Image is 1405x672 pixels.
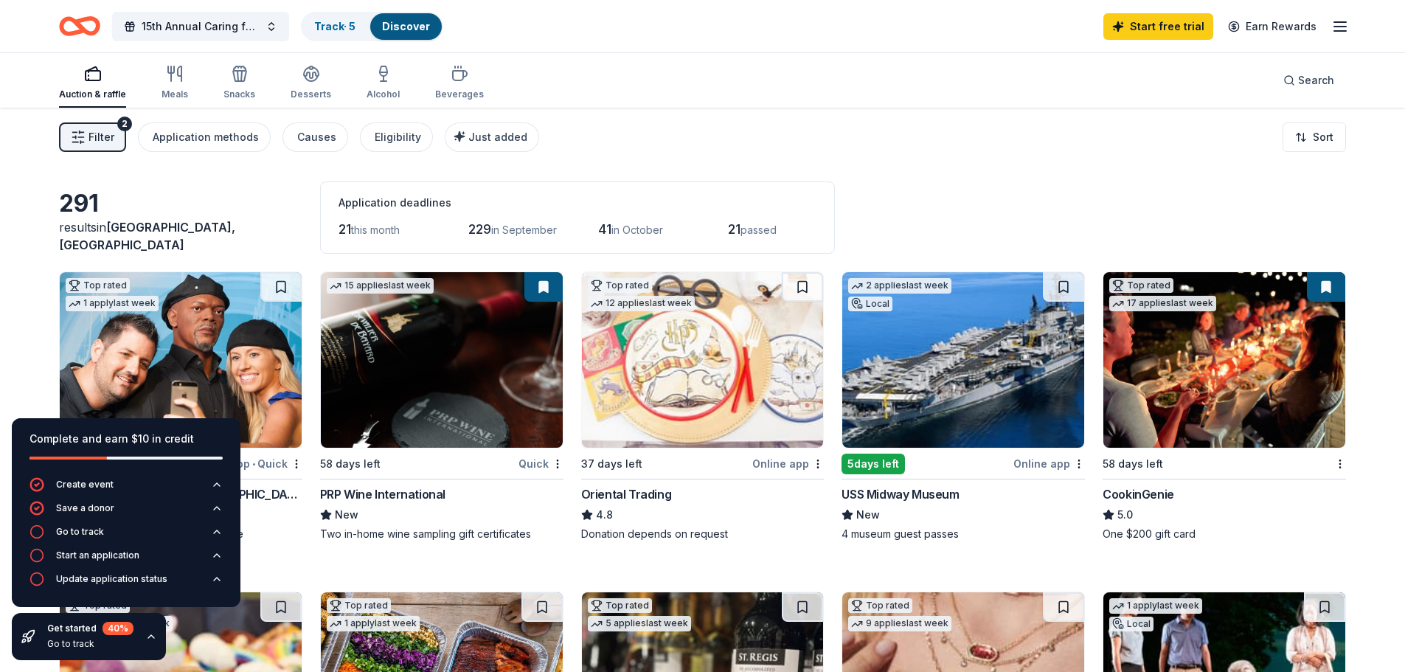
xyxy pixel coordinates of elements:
[252,458,255,470] span: •
[582,272,824,448] img: Image for Oriental Trading
[327,278,434,294] div: 15 applies last week
[59,59,126,108] button: Auction & raffle
[1103,527,1346,541] div: One $200 gift card
[842,527,1085,541] div: 4 museum guest passes
[1109,617,1154,631] div: Local
[56,550,139,561] div: Start an application
[30,548,223,572] button: Start an application
[848,297,892,311] div: Local
[314,20,355,32] a: Track· 5
[842,272,1084,448] img: Image for USS Midway Museum
[321,272,563,448] img: Image for PRP Wine International
[320,485,445,503] div: PRP Wine International
[1103,13,1213,40] a: Start free trial
[445,122,539,152] button: Just added
[59,189,302,218] div: 291
[581,527,825,541] div: Donation depends on request
[360,122,433,152] button: Eligibility
[320,271,563,541] a: Image for PRP Wine International15 applieslast week58 days leftQuickPRP Wine InternationalNewTwo ...
[301,12,443,41] button: Track· 5Discover
[117,117,132,131] div: 2
[435,59,484,108] button: Beverages
[1013,454,1085,473] div: Online app
[848,278,951,294] div: 2 applies last week
[47,622,133,635] div: Get started
[103,622,133,635] div: 40 %
[518,454,563,473] div: Quick
[1109,278,1173,293] div: Top rated
[375,128,421,146] div: Eligibility
[752,454,824,473] div: Online app
[1283,122,1346,152] button: Sort
[112,12,289,41] button: 15th Annual Caring for our Future Medical Scholarship Fundraiser
[588,598,652,613] div: Top rated
[327,616,420,631] div: 1 apply last week
[581,485,672,503] div: Oriental Trading
[848,598,912,613] div: Top rated
[842,271,1085,541] a: Image for USS Midway Museum2 applieslast weekLocal5days leftOnline appUSS Midway MuseumNew4 museu...
[598,221,611,237] span: 41
[1272,66,1346,95] button: Search
[59,218,302,254] div: results
[59,122,126,152] button: Filter2
[320,455,381,473] div: 58 days left
[223,59,255,108] button: Snacks
[1109,296,1216,311] div: 17 applies last week
[56,502,114,514] div: Save a donor
[382,20,430,32] a: Discover
[491,224,557,236] span: in September
[1109,598,1202,614] div: 1 apply last week
[588,616,691,631] div: 5 applies last week
[581,271,825,541] a: Image for Oriental TradingTop rated12 applieslast week37 days leftOnline appOriental Trading4.8Do...
[1298,72,1334,89] span: Search
[47,638,133,650] div: Go to track
[1103,272,1345,448] img: Image for CookinGenie
[282,122,348,152] button: Causes
[339,194,816,212] div: Application deadlines
[1103,271,1346,541] a: Image for CookinGenieTop rated17 applieslast week58 days leftCookinGenie5.0One $200 gift card
[162,89,188,100] div: Meals
[56,573,167,585] div: Update application status
[367,89,400,100] div: Alcohol
[588,296,695,311] div: 12 applies last week
[138,122,271,152] button: Application methods
[435,89,484,100] div: Beverages
[59,220,235,252] span: [GEOGRAPHIC_DATA], [GEOGRAPHIC_DATA]
[56,526,104,538] div: Go to track
[30,572,223,595] button: Update application status
[66,278,130,293] div: Top rated
[1219,13,1325,40] a: Earn Rewards
[162,59,188,108] button: Meals
[335,506,358,524] span: New
[60,272,302,448] img: Image for Hollywood Wax Museum (Hollywood)
[297,128,336,146] div: Causes
[59,220,235,252] span: in
[581,455,642,473] div: 37 days left
[59,271,302,556] a: Image for Hollywood Wax Museum (Hollywood)Top rated1 applylast week44 days leftOnline app•Quick[G...
[351,224,400,236] span: this month
[856,506,880,524] span: New
[291,59,331,108] button: Desserts
[59,9,100,44] a: Home
[30,477,223,501] button: Create event
[1313,128,1333,146] span: Sort
[89,128,114,146] span: Filter
[30,430,223,448] div: Complete and earn $10 in credit
[30,524,223,548] button: Go to track
[728,221,740,237] span: 21
[59,89,126,100] div: Auction & raffle
[468,131,527,143] span: Just added
[842,454,905,474] div: 5 days left
[56,479,114,491] div: Create event
[30,501,223,524] button: Save a donor
[327,598,391,613] div: Top rated
[223,89,255,100] div: Snacks
[142,18,260,35] span: 15th Annual Caring for our Future Medical Scholarship Fundraiser
[320,527,563,541] div: Two in-home wine sampling gift certificates
[848,616,951,631] div: 9 applies last week
[468,221,491,237] span: 229
[611,224,663,236] span: in October
[1117,506,1133,524] span: 5.0
[153,128,259,146] div: Application methods
[740,224,777,236] span: passed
